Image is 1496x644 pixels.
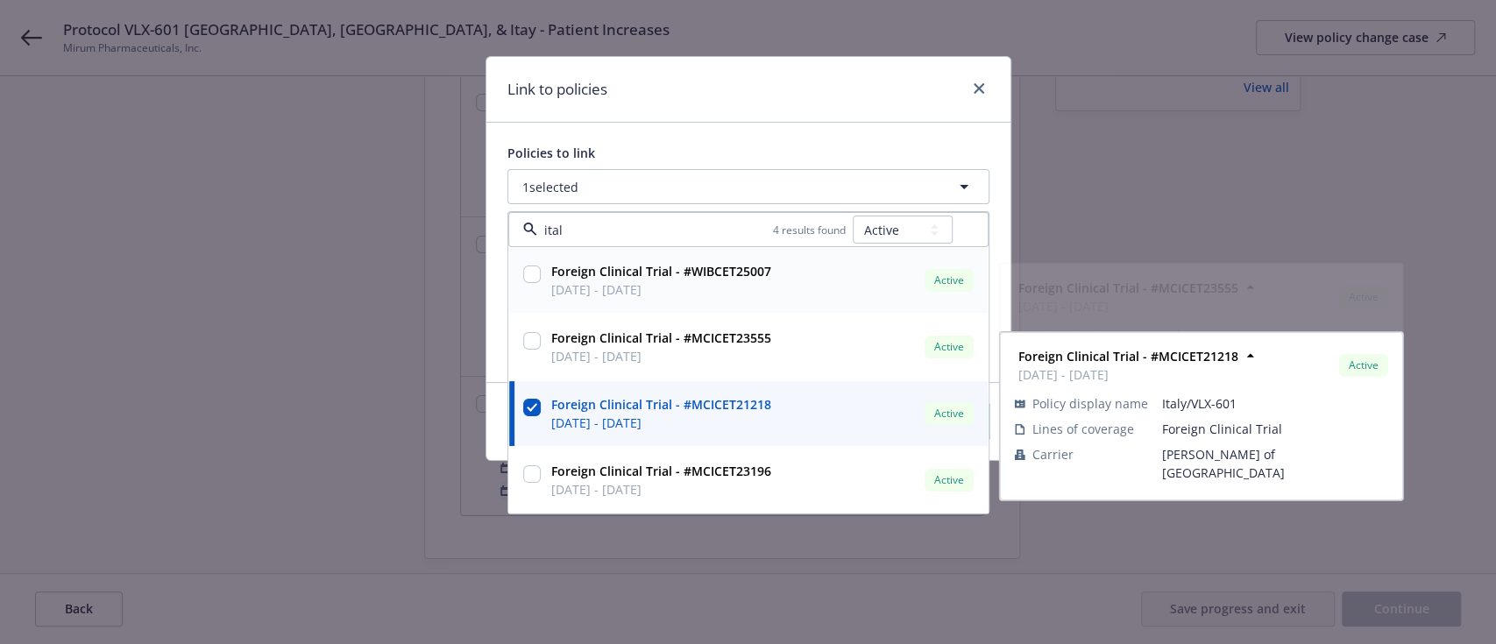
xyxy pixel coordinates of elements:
h1: Link to policies [507,78,607,101]
span: Foreign Clinical Trial [1162,420,1388,438]
strong: Foreign Clinical Trial - #MCICET23555 [551,329,771,346]
strong: Foreign Clinical Trial - #MCICET21218 [551,396,771,413]
span: Active [932,406,967,421]
span: Carrier [1032,445,1074,464]
span: Policy display name [1032,394,1148,413]
span: Active [932,472,967,488]
span: 4 results found [773,223,846,237]
span: [DATE] - [DATE] [551,414,771,432]
span: [DATE] - [DATE] [1018,365,1238,384]
strong: Foreign Clinical Trial - #WIBCET25007 [551,263,771,280]
span: [DATE] - [DATE] [551,480,771,499]
button: 1selected [507,169,989,204]
strong: Foreign Clinical Trial - #MCICET23196 [551,463,771,479]
span: [DATE] - [DATE] [551,347,771,365]
strong: Foreign Clinical Trial - #MCICET23555 [1018,280,1238,296]
span: [DATE] - [DATE] [1018,297,1238,315]
span: Italy/MRX-802 [1162,326,1388,344]
span: Active [932,272,967,288]
input: Filter by keyword [537,221,773,239]
a: close [968,78,989,99]
span: Active [932,339,967,355]
span: Active [1346,289,1381,305]
span: Lines of coverage [1032,420,1134,438]
span: 1 selected [522,178,578,196]
span: Active [1346,357,1381,373]
span: Italy/VLX-601 [1162,394,1388,413]
span: [PERSON_NAME] of [GEOGRAPHIC_DATA] [1162,445,1388,482]
span: Policies to link [507,145,595,161]
span: Policy display name [1032,326,1148,344]
span: [DATE] - [DATE] [551,280,771,299]
strong: Foreign Clinical Trial - #MCICET21218 [1018,348,1238,364]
